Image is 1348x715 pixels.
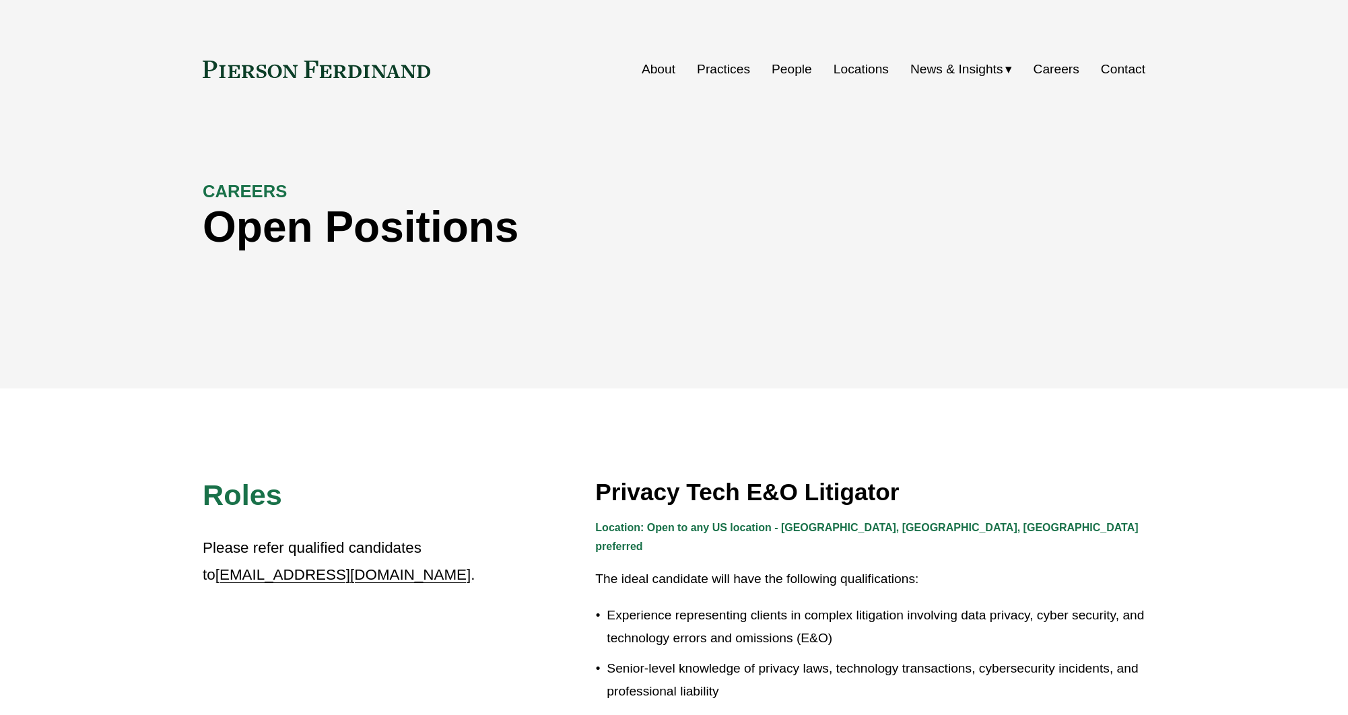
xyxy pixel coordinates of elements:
a: Locations [834,57,889,82]
p: Please refer qualified candidates to . [203,535,477,589]
p: The ideal candidate will have the following qualifications: [595,568,1145,591]
a: About [642,57,675,82]
a: Contact [1101,57,1145,82]
a: Practices [697,57,750,82]
p: Experience representing clients in complex litigation involving data privacy, cyber security, and... [607,604,1145,650]
a: People [772,57,812,82]
a: Careers [1034,57,1079,82]
a: [EMAIL_ADDRESS][DOMAIN_NAME] [215,566,471,583]
h3: Privacy Tech E&O Litigator [595,477,1145,507]
p: Senior-level knowledge of privacy laws, technology transactions, cybersecurity incidents, and pro... [607,657,1145,704]
strong: CAREERS [203,182,287,201]
a: folder dropdown [910,57,1012,82]
span: Roles [203,479,282,511]
strong: Location: Open to any US location - [GEOGRAPHIC_DATA], [GEOGRAPHIC_DATA], [GEOGRAPHIC_DATA] prefe... [595,522,1141,553]
span: News & Insights [910,58,1003,81]
h1: Open Positions [203,203,910,252]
